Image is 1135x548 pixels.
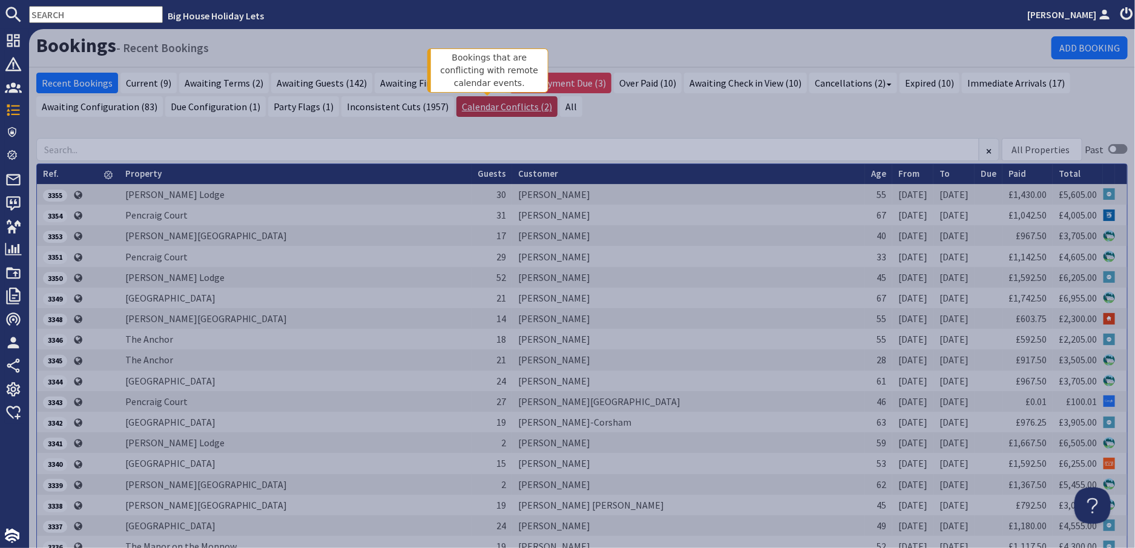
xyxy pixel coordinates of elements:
[496,354,506,366] span: 21
[1016,416,1047,428] a: £976.25
[865,184,892,205] td: 55
[933,246,975,266] td: [DATE]
[933,184,975,205] td: [DATE]
[496,333,506,345] span: 18
[1059,478,1097,490] a: £5,455.00
[1059,188,1097,200] a: £5,605.00
[865,329,892,349] td: 55
[341,96,454,117] a: Inconsistent Cuts (1957)
[1059,437,1097,449] a: £6,505.00
[892,184,933,205] td: [DATE]
[125,520,215,532] a: [GEOGRAPHIC_DATA]
[125,375,215,387] a: [GEOGRAPHIC_DATA]
[43,292,67,304] a: 3349
[43,499,67,511] a: 3338
[43,271,67,283] a: 3350
[512,267,865,288] td: [PERSON_NAME]
[1104,417,1115,428] img: Referer: Group Accommodation
[512,371,865,391] td: [PERSON_NAME]
[865,474,892,495] td: 62
[43,210,67,222] span: 3354
[1104,271,1115,283] img: Referer: Group Accommodation
[43,293,67,305] span: 3349
[512,246,865,266] td: [PERSON_NAME]
[1066,395,1097,408] a: £100.01
[1104,210,1115,221] img: Referer: Independent Cottages
[125,209,188,221] a: Pencraig Court
[898,168,920,179] a: From
[501,478,506,490] span: 2
[933,495,975,515] td: [DATE]
[933,205,975,225] td: [DATE]
[125,457,215,469] a: [GEOGRAPHIC_DATA]
[1104,437,1115,449] img: Referer: Big House Holiday Lets
[427,48,548,93] div: Bookings that are conflicting with remote calendar events.
[43,500,67,512] span: 3338
[496,292,506,304] span: 21
[1008,292,1047,304] a: £1,742.50
[496,416,506,428] span: 19
[125,395,188,408] a: Pencraig Court
[1008,437,1047,449] a: £1,667.50
[496,499,506,511] span: 19
[518,168,558,179] a: Customer
[865,267,892,288] td: 45
[865,453,892,474] td: 53
[496,188,506,200] span: 30
[125,229,288,242] a: [PERSON_NAME][GEOGRAPHIC_DATA]
[43,355,67,367] span: 3345
[125,188,225,200] a: [PERSON_NAME] Lodge
[892,453,933,474] td: [DATE]
[1008,271,1047,283] a: £1,592.50
[1059,375,1097,387] a: £3,705.00
[43,334,67,346] span: 3346
[1016,375,1047,387] a: £967.50
[1008,520,1047,532] a: £1,180.00
[1059,271,1097,283] a: £6,205.00
[1008,168,1026,179] a: Paid
[1104,334,1115,345] img: Referer: Group Accommodation
[179,73,269,93] a: Awaiting Terms (2)
[43,188,67,200] a: 3355
[809,73,897,93] a: Cancellations (2)
[892,329,933,349] td: [DATE]
[1008,188,1047,200] a: £1,430.00
[125,168,162,179] a: Property
[125,499,288,511] a: [PERSON_NAME][GEOGRAPHIC_DATA]
[43,314,67,326] span: 3348
[865,412,892,432] td: 63
[512,184,865,205] td: [PERSON_NAME]
[43,395,67,408] a: 3343
[892,288,933,308] td: [DATE]
[125,478,288,490] a: [PERSON_NAME][GEOGRAPHIC_DATA]
[125,312,288,325] a: [PERSON_NAME][GEOGRAPHIC_DATA]
[36,96,163,117] a: Awaiting Configuration (83)
[933,474,975,495] td: [DATE]
[1104,251,1115,262] img: Referer: Big House Holiday Lets
[512,205,865,225] td: [PERSON_NAME]
[29,6,163,23] input: SEARCH
[865,288,892,308] td: 67
[1059,251,1097,263] a: £4,605.00
[1012,142,1070,157] div: All Properties
[892,371,933,391] td: [DATE]
[892,495,933,515] td: [DATE]
[892,205,933,225] td: [DATE]
[43,272,67,284] span: 3350
[892,246,933,266] td: [DATE]
[1059,209,1097,221] a: £4,005.00
[125,292,215,304] a: [GEOGRAPHIC_DATA]
[1008,457,1047,469] a: £1,592.50
[125,271,225,283] a: [PERSON_NAME] Lodge
[43,520,67,532] a: 3337
[1104,395,1115,407] img: Referer: Google
[43,457,67,469] a: 3340
[510,73,611,93] a: Final Payment Due (3)
[1104,354,1115,366] img: Referer: Big House Holiday Lets
[512,432,865,453] td: [PERSON_NAME]
[933,349,975,370] td: [DATE]
[1016,312,1047,325] a: £603.75
[512,308,865,329] td: [PERSON_NAME]
[512,288,865,308] td: [PERSON_NAME]
[939,168,950,179] a: To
